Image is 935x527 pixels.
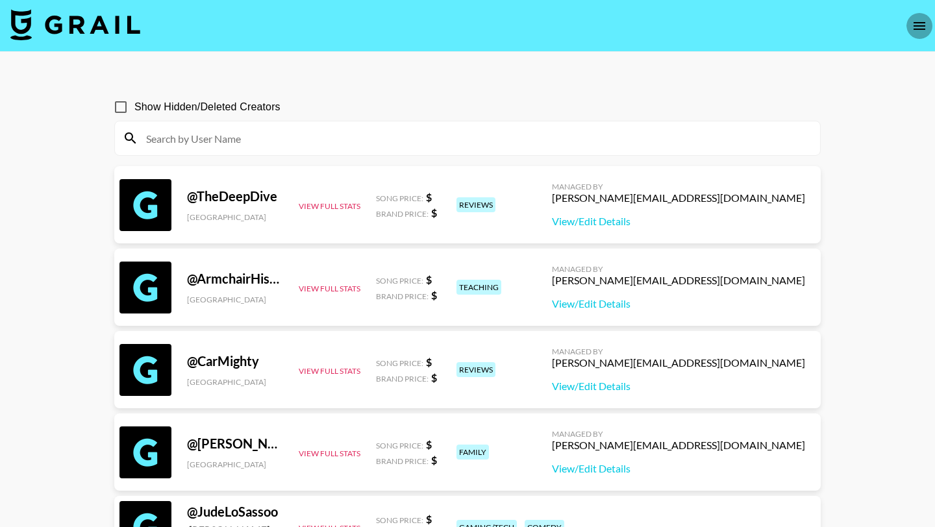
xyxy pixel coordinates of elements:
[552,356,805,369] div: [PERSON_NAME][EMAIL_ADDRESS][DOMAIN_NAME]
[431,206,437,219] strong: $
[426,191,432,203] strong: $
[426,438,432,450] strong: $
[431,454,437,466] strong: $
[134,99,280,115] span: Show Hidden/Deleted Creators
[552,264,805,274] div: Managed By
[299,201,360,211] button: View Full Stats
[426,273,432,286] strong: $
[426,513,432,525] strong: $
[552,191,805,204] div: [PERSON_NAME][EMAIL_ADDRESS][DOMAIN_NAME]
[376,291,429,301] span: Brand Price:
[376,515,423,525] span: Song Price:
[552,274,805,287] div: [PERSON_NAME][EMAIL_ADDRESS][DOMAIN_NAME]
[456,445,489,460] div: family
[456,362,495,377] div: reviews
[376,374,429,384] span: Brand Price:
[187,188,283,204] div: @ TheDeepDive
[431,289,437,301] strong: $
[187,212,283,222] div: [GEOGRAPHIC_DATA]
[187,504,283,520] div: @ JudeLoSassoo
[552,429,805,439] div: Managed By
[426,356,432,368] strong: $
[187,295,283,304] div: [GEOGRAPHIC_DATA]
[456,280,501,295] div: teaching
[187,353,283,369] div: @ CarMighty
[552,380,805,393] a: View/Edit Details
[552,462,805,475] a: View/Edit Details
[376,358,423,368] span: Song Price:
[376,456,429,466] span: Brand Price:
[376,193,423,203] span: Song Price:
[187,435,283,452] div: @ [PERSON_NAME]
[138,128,812,149] input: Search by User Name
[456,197,495,212] div: reviews
[552,297,805,310] a: View/Edit Details
[376,276,423,286] span: Song Price:
[187,460,283,469] div: [GEOGRAPHIC_DATA]
[552,347,805,356] div: Managed By
[299,284,360,293] button: View Full Stats
[431,371,437,384] strong: $
[906,13,932,39] button: open drawer
[299,366,360,376] button: View Full Stats
[552,215,805,228] a: View/Edit Details
[10,9,140,40] img: Grail Talent
[376,209,429,219] span: Brand Price:
[187,377,283,387] div: [GEOGRAPHIC_DATA]
[299,448,360,458] button: View Full Stats
[187,271,283,287] div: @ ArmchairHistorian
[552,439,805,452] div: [PERSON_NAME][EMAIL_ADDRESS][DOMAIN_NAME]
[376,441,423,450] span: Song Price:
[552,182,805,191] div: Managed By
